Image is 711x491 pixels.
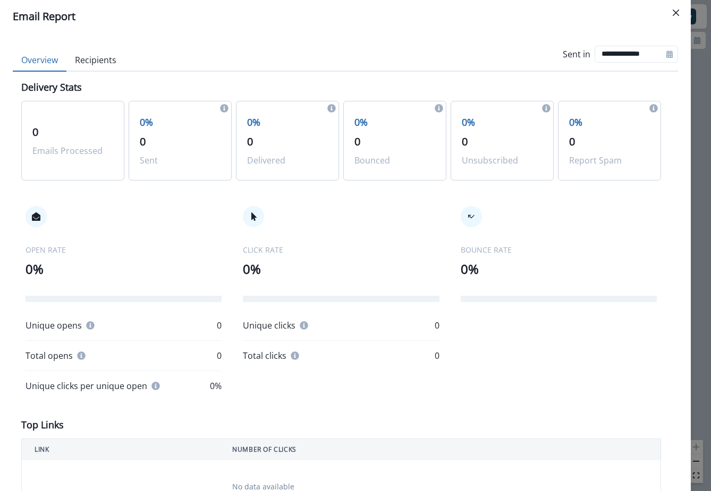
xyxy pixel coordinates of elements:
[247,134,253,149] span: 0
[26,349,73,362] p: Total opens
[140,154,221,167] p: Sent
[26,260,222,279] p: 0%
[462,154,543,167] p: Unsubscribed
[26,244,222,255] p: OPEN RATE
[13,49,66,72] button: Overview
[32,144,113,157] p: Emails Processed
[354,115,435,130] p: 0%
[22,439,220,461] th: LINK
[569,134,575,149] span: 0
[435,349,439,362] p: 0
[569,115,650,130] p: 0%
[462,134,468,149] span: 0
[21,418,64,432] p: Top Links
[462,115,543,130] p: 0%
[461,260,657,279] p: 0%
[569,154,650,167] p: Report Spam
[243,349,286,362] p: Total clicks
[210,380,222,392] p: 0%
[13,8,678,24] div: Email Report
[247,154,328,167] p: Delivered
[32,125,38,139] span: 0
[66,49,125,72] button: Recipients
[354,134,360,149] span: 0
[26,380,147,392] p: Unique clicks per unique open
[219,439,661,461] th: NUMBER OF CLICKS
[247,115,328,130] p: 0%
[243,244,439,255] p: CLICK RATE
[435,319,439,332] p: 0
[667,4,684,21] button: Close
[217,319,222,332] p: 0
[354,154,435,167] p: Bounced
[140,134,146,149] span: 0
[217,349,222,362] p: 0
[243,319,295,332] p: Unique clicks
[563,48,590,61] p: Sent in
[243,260,439,279] p: 0%
[26,319,82,332] p: Unique opens
[140,115,221,130] p: 0%
[461,244,657,255] p: BOUNCE RATE
[21,80,82,94] p: Delivery Stats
